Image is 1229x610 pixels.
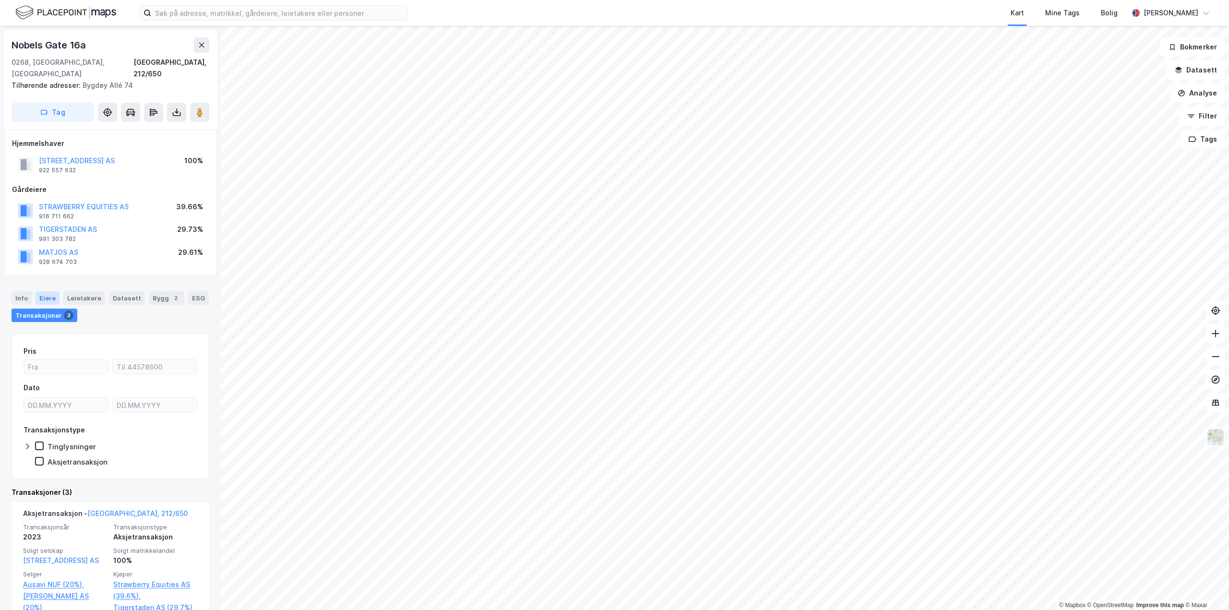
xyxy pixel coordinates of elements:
div: Mine Tags [1045,7,1080,19]
div: 100% [113,555,198,566]
button: Filter [1179,107,1225,126]
div: Info [12,291,32,305]
div: Kart [1011,7,1024,19]
div: 3 [64,311,73,320]
div: 2 [171,293,181,303]
span: Transaksjonstype [113,523,198,531]
input: DD.MM.YYYY [24,398,108,412]
span: Transaksjonsår [23,523,108,531]
div: Dato [24,382,40,394]
a: Mapbox [1059,602,1085,609]
a: OpenStreetMap [1087,602,1134,609]
div: 39.66% [176,201,203,213]
div: Transaksjoner [12,309,77,322]
div: Eiere [36,291,60,305]
div: Pris [24,346,36,357]
a: Ausavi NUF (20%), [23,579,108,590]
span: Solgt selskap [23,547,108,555]
div: Aksjetransaksjon [113,531,198,543]
div: ESG [188,291,209,305]
img: logo.f888ab2527a4732fd821a326f86c7f29.svg [15,4,116,21]
div: 29.61% [178,247,203,258]
div: Aksjetransaksjon - [23,508,188,523]
a: Improve this map [1136,602,1184,609]
div: 0268, [GEOGRAPHIC_DATA], [GEOGRAPHIC_DATA] [12,57,133,80]
button: Analyse [1169,84,1225,103]
div: Transaksjonstype [24,424,85,436]
div: Kontrollprogram for chat [1181,564,1229,610]
div: 991 303 782 [39,235,76,243]
div: 100% [184,155,203,167]
input: Fra [24,359,108,374]
input: DD.MM.YYYY [113,398,197,412]
div: 2023 [23,531,108,543]
div: Nobels Gate 16a [12,37,88,53]
div: [PERSON_NAME] [1144,7,1198,19]
span: Kjøper [113,570,198,578]
div: 922 557 632 [39,167,76,174]
div: Tinglysninger [48,442,96,451]
div: Bolig [1101,7,1118,19]
a: [STREET_ADDRESS] AS [23,556,99,564]
iframe: Chat Widget [1181,564,1229,610]
div: Leietakere [63,291,105,305]
div: Datasett [109,291,145,305]
a: Strawberry Equities AS (39.6%), [113,579,198,602]
div: 29.73% [177,224,203,235]
div: Transaksjoner (3) [12,487,209,498]
button: Tag [12,103,94,122]
a: [GEOGRAPHIC_DATA], 212/650 [87,509,188,517]
div: Aksjetransaksjon [48,457,108,466]
input: Til 44578600 [113,359,197,374]
div: Gårdeiere [12,184,209,195]
input: Søk på adresse, matrikkel, gårdeiere, leietakere eller personer [151,6,408,20]
button: Tags [1181,130,1225,149]
span: Solgt matrikkelandel [113,547,198,555]
div: 916 711 662 [39,213,74,220]
img: Z [1206,428,1225,446]
div: Bygg [149,291,184,305]
div: [GEOGRAPHIC_DATA], 212/650 [133,57,209,80]
div: Bygdøy Allé 74 [12,80,202,91]
div: Hjemmelshaver [12,138,209,149]
button: Bokmerker [1160,37,1225,57]
button: Datasett [1167,60,1225,80]
span: Selger [23,570,108,578]
div: 928 674 703 [39,258,77,266]
span: Tilhørende adresser: [12,81,83,89]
